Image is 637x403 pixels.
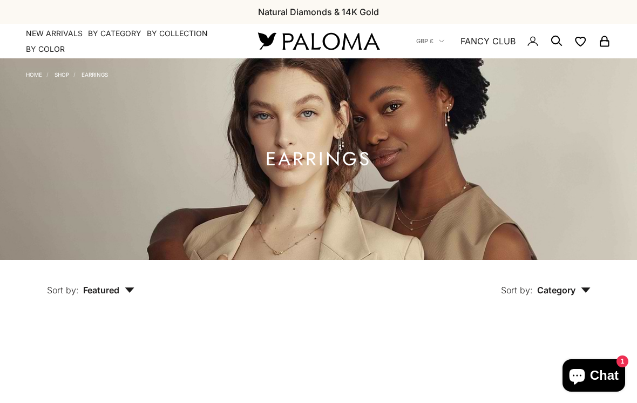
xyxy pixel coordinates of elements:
nav: Secondary navigation [416,24,611,58]
nav: Breadcrumb [26,69,108,78]
a: Earrings [82,71,108,78]
span: Sort by: [47,285,79,295]
a: Shop [55,71,69,78]
span: Featured [83,285,134,295]
nav: Primary navigation [26,28,232,55]
button: Sort by: Featured [22,260,159,305]
summary: By Color [26,44,65,55]
h1: Earrings [266,152,371,166]
span: Sort by: [501,285,533,295]
inbox-online-store-chat: Shopify online store chat [559,359,628,394]
a: Home [26,71,42,78]
p: Natural Diamonds & 14K Gold [258,5,379,19]
a: NEW ARRIVALS [26,28,83,39]
span: GBP £ [416,36,433,46]
summary: By Collection [147,28,208,39]
a: FANCY CLUB [460,34,516,48]
button: Sort by: Category [476,260,615,305]
summary: By Category [88,28,141,39]
button: GBP £ [416,36,444,46]
span: Category [537,285,591,295]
